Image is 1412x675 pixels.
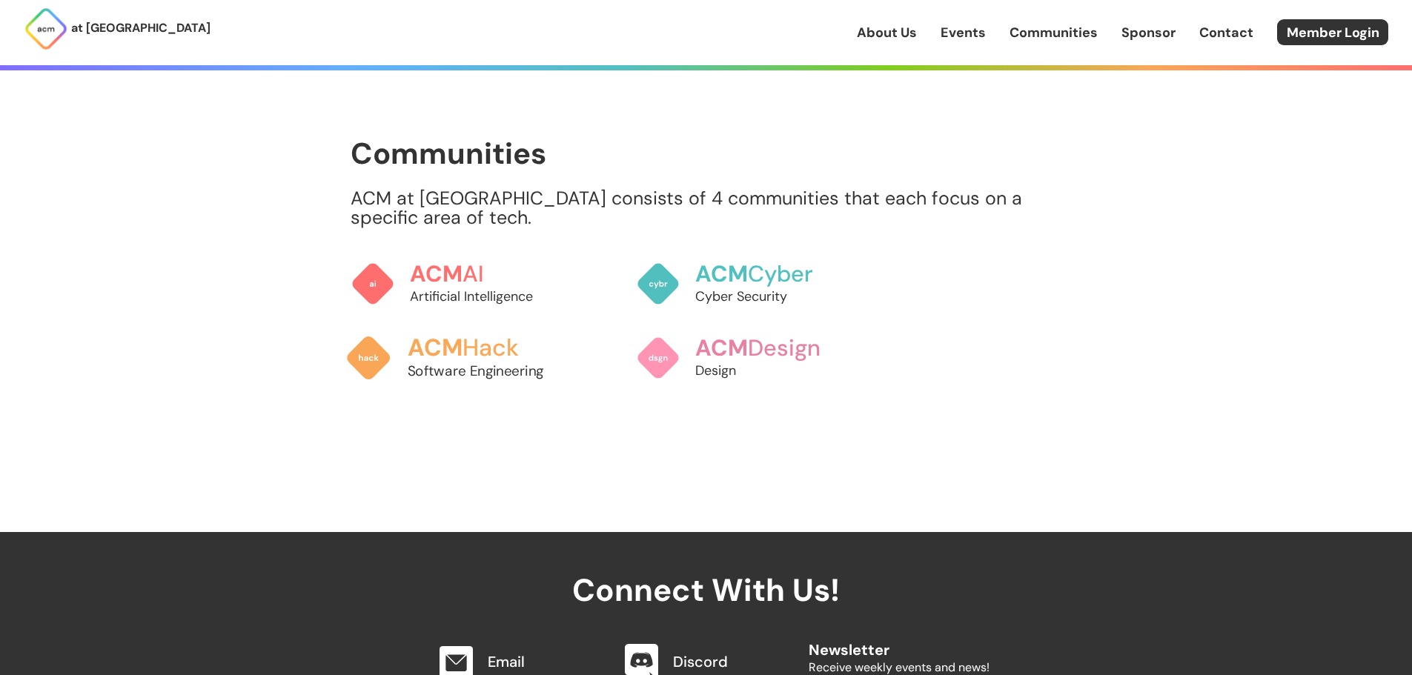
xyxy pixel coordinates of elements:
span: ACM [407,332,463,362]
a: Communities [1010,23,1098,42]
span: ACM [695,333,748,362]
a: ACMCyberCyber Security [636,247,851,321]
a: ACMDesignDesign [636,321,851,395]
a: Email [488,652,525,671]
a: Contact [1199,23,1253,42]
a: Events [941,23,986,42]
a: at [GEOGRAPHIC_DATA] [24,7,211,51]
a: About Us [857,23,917,42]
img: ACM Hack [345,334,391,381]
a: Discord [673,652,728,671]
h2: Connect With Us! [423,532,990,608]
a: Member Login [1277,19,1388,45]
h3: Cyber [695,262,851,287]
span: ACM [695,259,748,288]
a: Sponsor [1121,23,1176,42]
img: ACM Logo [24,7,68,51]
h3: Design [695,336,851,361]
p: Software Engineering [407,361,571,381]
img: ACM Cyber [636,262,680,306]
p: Cyber Security [695,287,851,306]
h1: Communities [351,137,1062,170]
img: ACM AI [351,262,395,306]
p: Artificial Intelligence [410,287,566,306]
p: at [GEOGRAPHIC_DATA] [71,19,211,38]
p: ACM at [GEOGRAPHIC_DATA] consists of 4 communities that each focus on a specific area of tech. [351,189,1062,227]
h3: Hack [407,335,571,361]
p: Design [695,361,851,380]
span: ACM [410,259,463,288]
a: ACMHackSoftware Engineering [345,319,571,396]
img: ACM Design [636,336,680,380]
h2: Newsletter [809,627,990,658]
a: ACMAIArtificial Intelligence [351,247,566,321]
h3: AI [410,262,566,287]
